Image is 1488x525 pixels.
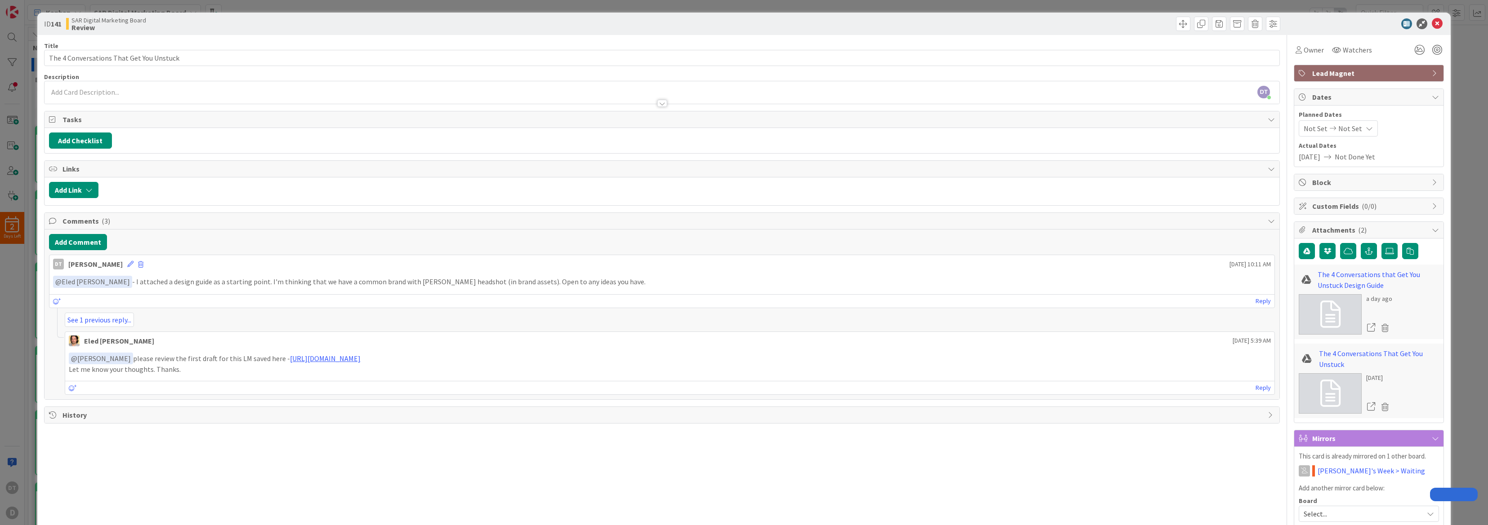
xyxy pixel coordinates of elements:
span: Not Set [1304,123,1328,134]
span: Actual Dates [1299,141,1439,150]
span: [PERSON_NAME] [71,354,131,363]
a: The 4 Conversations that Get You Unstuck Design Guide [1318,269,1439,291]
span: DT [1257,86,1270,98]
span: Block [1312,177,1427,188]
label: Title [44,42,58,50]
span: Tasks [62,114,1264,125]
span: ( 0/0 ) [1362,202,1377,211]
span: ID [44,18,62,29]
div: a day ago [1366,294,1392,304]
span: Not Set [1338,123,1362,134]
p: This card is already mirrored on 1 other board. [1299,451,1439,462]
span: [DATE] 10:11 AM [1230,260,1271,269]
span: [DATE] [1299,151,1320,162]
p: Add another mirror card below: [1299,483,1439,494]
span: Board [1299,498,1317,504]
span: @ [71,354,77,363]
b: Review [71,24,146,31]
span: Mirrors [1312,433,1427,444]
span: Select... [1304,507,1419,520]
span: [DATE] 5:39 AM [1233,336,1271,345]
a: Open [1366,322,1376,334]
a: [PERSON_NAME]'s Week > Waiting [1318,465,1425,476]
span: SAR Digital Marketing Board [71,17,146,24]
button: Add Comment [49,234,107,250]
span: Dates [1312,92,1427,102]
span: Not Done Yet [1335,151,1375,162]
span: @ [55,277,62,286]
b: 141 [51,19,62,28]
button: Add Link [49,182,98,198]
a: See 1 previous reply... [65,313,134,327]
a: Open [1366,401,1376,413]
p: please review the first draft for this LM saved here - [69,353,1271,365]
div: [PERSON_NAME] [68,259,123,269]
span: Description [44,73,79,81]
p: - I attached a design guide as a starting point. I'm thinking that we have a common brand with [P... [53,276,1271,288]
a: [URL][DOMAIN_NAME] [290,354,361,363]
a: The 4 Conversations That Get You Unstuck [1319,348,1439,370]
a: Reply [1256,382,1271,393]
span: Custom Fields [1312,201,1427,212]
a: Reply [1256,296,1271,307]
p: Let me know your thoughts. Thanks. [69,364,1271,375]
div: [DATE] [1366,373,1392,383]
div: DT [53,259,64,269]
span: History [62,410,1264,420]
span: Watchers [1343,44,1372,55]
div: Eled [PERSON_NAME] [84,335,154,346]
span: Owner [1304,44,1324,55]
span: ( 2 ) [1358,225,1367,234]
span: Comments [62,216,1264,226]
span: Attachments [1312,225,1427,235]
input: type card name here... [44,50,1280,66]
span: Eled [PERSON_NAME] [55,277,130,286]
span: Planned Dates [1299,110,1439,119]
span: Links [62,163,1264,174]
button: Add Checklist [49,132,112,149]
span: Lead Magnet [1312,68,1427,79]
img: EC [69,335,80,346]
span: ( 3 ) [102,216,110,225]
